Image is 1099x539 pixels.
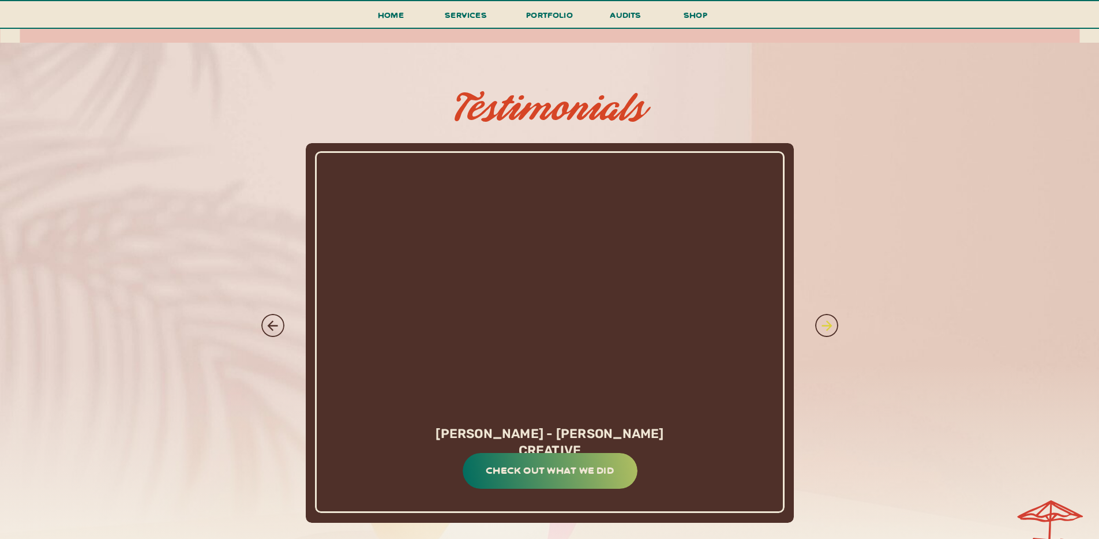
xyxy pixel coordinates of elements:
[347,177,753,406] iframe: 1004123371
[523,8,577,29] a: portfolio
[609,8,643,28] a: audits
[436,88,663,126] h2: Testimonials
[442,8,490,29] a: services
[373,8,409,29] a: Home
[445,9,487,20] span: services
[423,426,677,441] h3: [PERSON_NAME] - [PERSON_NAME] creative
[668,8,723,28] a: shop
[479,461,621,479] a: check out what we did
